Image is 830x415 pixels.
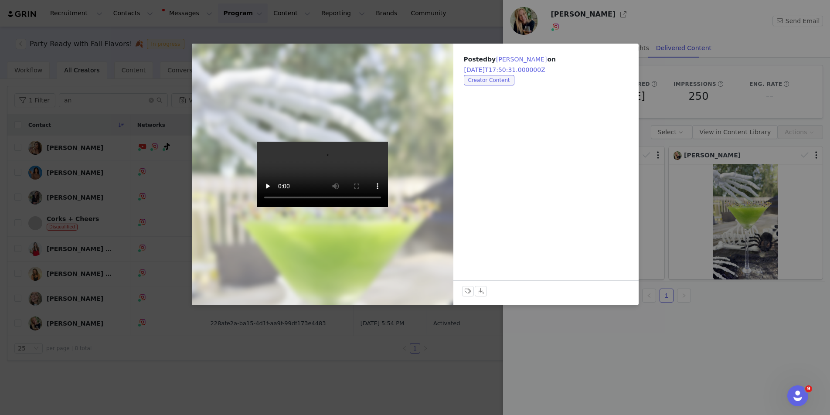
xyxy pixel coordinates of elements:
span: Posted on [464,56,556,73]
span: 9 [805,385,812,392]
iframe: Intercom live chat [787,385,808,406]
span: by [487,56,547,63]
button: [DATE]T17:50:31.000000Z [464,65,546,75]
button: [PERSON_NAME] [496,54,547,65]
span: Creator Content [464,75,514,85]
